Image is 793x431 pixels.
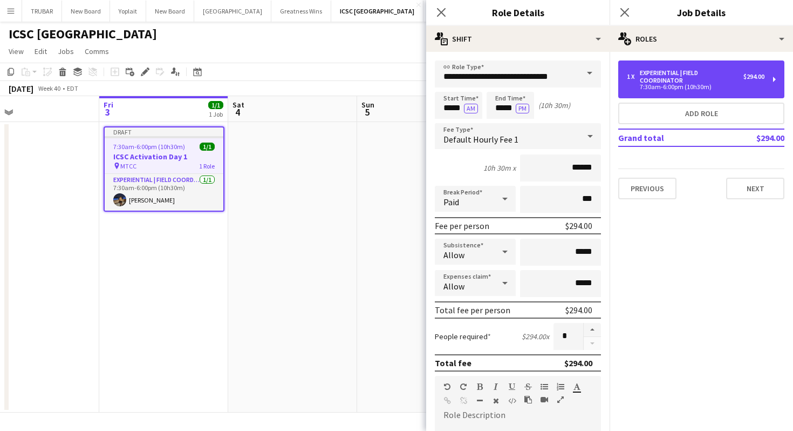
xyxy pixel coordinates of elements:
[508,382,516,391] button: Underline
[516,104,529,113] button: PM
[565,305,592,315] div: $294.00
[271,1,331,22] button: Greatness Wins
[58,46,74,56] span: Jobs
[721,129,784,146] td: $294.00
[435,220,489,231] div: Fee per person
[4,44,28,58] a: View
[573,382,580,391] button: Text Color
[584,323,601,337] button: Increase
[200,143,215,151] span: 1/1
[557,395,564,404] button: Fullscreen
[492,396,500,405] button: Clear Formatting
[53,44,78,58] a: Jobs
[36,84,63,92] span: Week 40
[610,26,793,52] div: Roles
[102,106,113,118] span: 3
[508,396,516,405] button: HTML Code
[618,129,721,146] td: Grand total
[231,106,244,118] span: 4
[35,46,47,56] span: Edit
[105,174,223,211] app-card-role: Experiential | Field Coordinator1/17:30am-6:00pm (10h30m)[PERSON_NAME]
[435,358,471,368] div: Total fee
[22,1,62,22] button: TRUBAR
[426,26,610,52] div: Shift
[443,197,459,207] span: Paid
[104,100,113,110] span: Fri
[426,5,610,19] h3: Role Details
[208,101,223,109] span: 1/1
[361,100,374,110] span: Sun
[492,382,500,391] button: Italic
[62,1,110,22] button: New Board
[105,152,223,161] h3: ICSC Activation Day 1
[360,106,374,118] span: 5
[483,163,516,173] div: 10h 30m x
[9,46,24,56] span: View
[146,1,194,22] button: New Board
[524,395,532,404] button: Paste as plain text
[476,396,483,405] button: Horizontal Line
[443,250,464,260] span: Allow
[627,84,764,90] div: 7:30am-6:00pm (10h30m)
[541,382,548,391] button: Unordered List
[80,44,113,58] a: Comms
[209,110,223,118] div: 1 Job
[564,358,592,368] div: $294.00
[640,69,743,84] div: Experiential | Field Coordinator
[199,162,215,170] span: 1 Role
[522,332,549,341] div: $294.00 x
[743,73,764,80] div: $294.00
[85,46,109,56] span: Comms
[120,162,136,170] span: MTCC
[618,103,784,124] button: Add role
[435,332,491,341] label: People required
[460,382,467,391] button: Redo
[565,220,592,231] div: $294.00
[110,1,146,22] button: Yoplait
[557,382,564,391] button: Ordered List
[9,26,157,42] h1: ICSC [GEOGRAPHIC_DATA]
[443,134,518,145] span: Default Hourly Fee 1
[618,178,676,199] button: Previous
[524,382,532,391] button: Strikethrough
[113,143,185,151] span: 7:30am-6:00pm (10h30m)
[105,127,223,136] div: Draft
[610,5,793,19] h3: Job Details
[726,178,784,199] button: Next
[476,382,483,391] button: Bold
[464,104,478,113] button: AM
[30,44,51,58] a: Edit
[443,281,464,292] span: Allow
[9,83,33,94] div: [DATE]
[627,73,640,80] div: 1 x
[331,1,423,22] button: ICSC [GEOGRAPHIC_DATA]
[67,84,78,92] div: EDT
[104,126,224,212] app-job-card: Draft7:30am-6:00pm (10h30m)1/1ICSC Activation Day 1 MTCC1 RoleExperiential | Field Coordinator1/1...
[233,100,244,110] span: Sat
[443,382,451,391] button: Undo
[541,395,548,404] button: Insert video
[538,100,570,110] div: (10h 30m)
[194,1,271,22] button: [GEOGRAPHIC_DATA]
[435,305,510,315] div: Total fee per person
